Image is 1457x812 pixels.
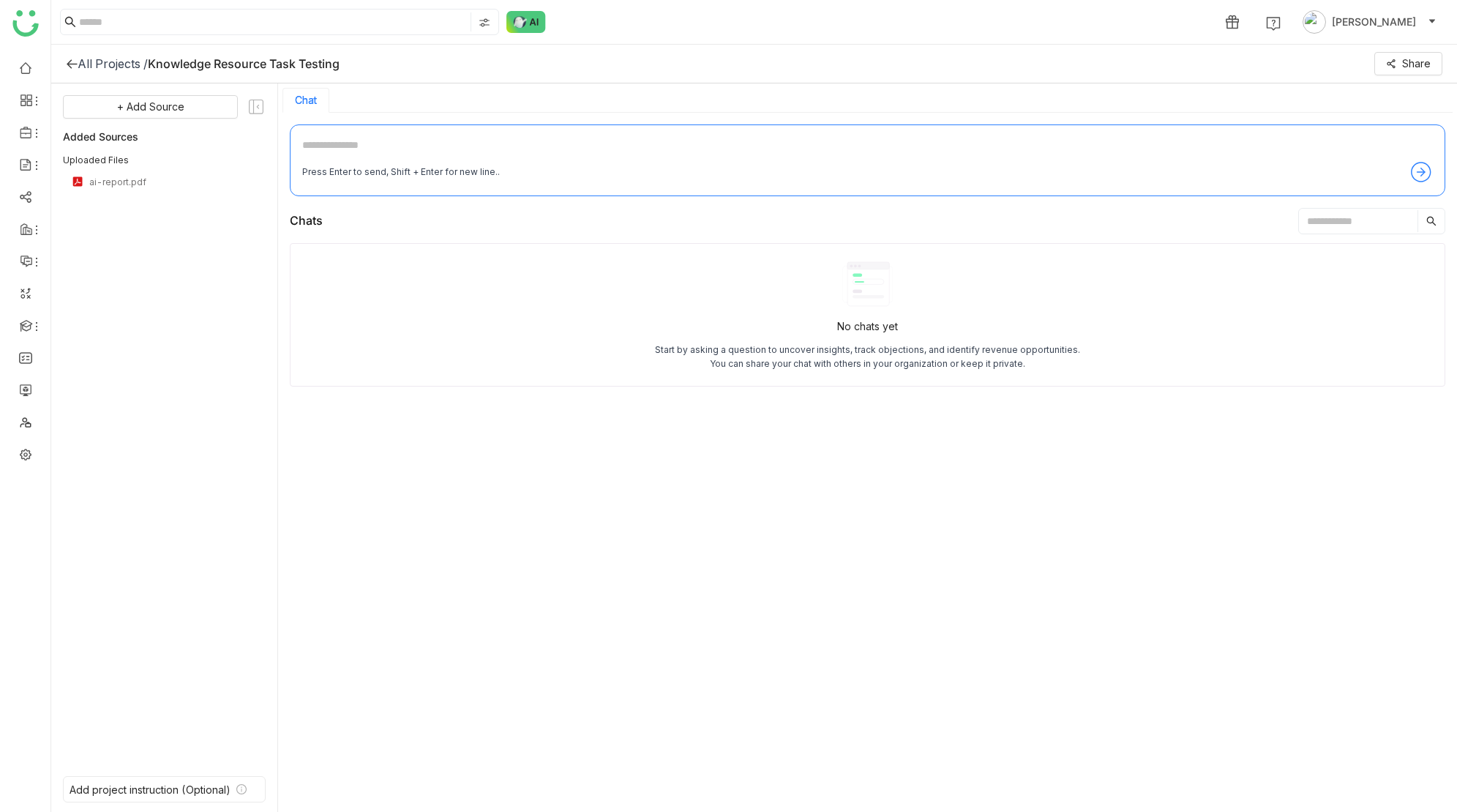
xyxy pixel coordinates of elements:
[1402,56,1431,72] span: Share
[63,154,266,167] div: Uploaded Files
[12,10,39,37] img: logo
[89,176,257,187] div: ai-report.pdf
[72,176,83,187] img: pdf.svg
[1300,10,1439,34] button: [PERSON_NAME]
[506,11,546,33] img: ask-buddy-normal.svg
[63,95,238,119] button: + Add Source
[1374,52,1442,75] button: Share
[837,319,898,335] div: No chats yet
[78,56,148,71] div: All Projects /
[302,165,500,179] div: Press Enter to send, Shift + Enter for new line..
[290,212,323,230] div: Chats
[117,99,184,115] span: + Add Source
[1332,14,1416,30] span: [PERSON_NAME]
[1266,16,1281,31] img: help.svg
[295,94,317,106] button: Chat
[1303,10,1326,34] img: avatar
[70,783,231,796] div: Add project instruction (Optional)
[654,343,1081,371] div: Start by asking a question to uncover insights, track objections, and identify revenue opportunit...
[479,17,490,29] img: search-type.svg
[63,127,266,145] div: Added Sources
[148,56,340,71] div: Knowledge Resource Task Testing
